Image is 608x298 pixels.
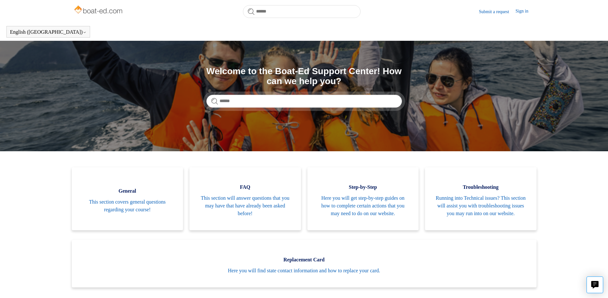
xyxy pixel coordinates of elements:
input: Search [243,5,361,18]
a: Sign in [515,8,535,15]
a: Step-by-Step Here you will get step-by-step guides on how to complete certain actions that you ma... [307,167,419,230]
span: This section covers general questions regarding your course! [81,198,174,214]
span: Step-by-Step [317,183,409,191]
button: Live chat [587,276,603,293]
span: General [81,187,174,195]
a: Troubleshooting Running into Technical issues? This section will assist you with troubleshooting ... [425,167,537,230]
span: Replacement Card [81,256,527,264]
span: Troubleshooting [435,183,527,191]
a: FAQ This section will answer questions that you may have that have already been asked before! [189,167,301,230]
img: Boat-Ed Help Center home page [73,4,124,17]
input: Search [206,95,402,108]
a: General This section covers general questions regarding your course! [72,167,183,230]
span: Here you will get step-by-step guides on how to complete certain actions that you may need to do ... [317,194,409,217]
button: English ([GEOGRAPHIC_DATA]) [10,29,87,35]
span: FAQ [199,183,291,191]
a: Submit a request [479,8,515,15]
span: Running into Technical issues? This section will assist you with troubleshooting issues you may r... [435,194,527,217]
a: Replacement Card Here you will find state contact information and how to replace your card. [72,240,537,287]
h1: Welcome to the Boat-Ed Support Center! How can we help you? [206,66,402,86]
span: Here you will find state contact information and how to replace your card. [81,267,527,275]
span: This section will answer questions that you may have that have already been asked before! [199,194,291,217]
